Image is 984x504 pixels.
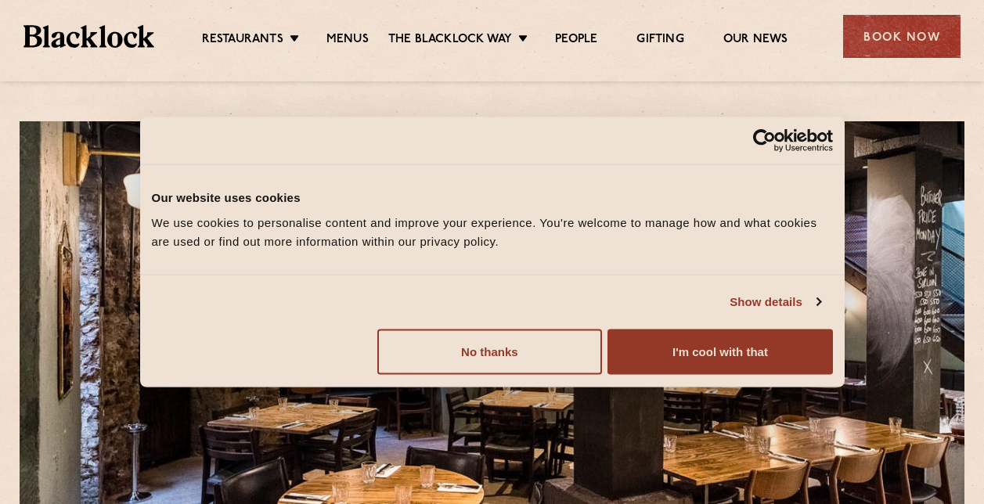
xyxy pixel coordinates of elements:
a: Show details [730,293,820,311]
a: Menus [326,32,369,49]
a: Gifting [636,32,683,49]
div: Book Now [843,15,961,58]
button: I'm cool with that [607,329,832,374]
a: The Blacklock Way [388,32,512,49]
img: BL_Textured_Logo-footer-cropped.svg [23,25,154,47]
a: Usercentrics Cookiebot - opens in a new window [696,129,833,153]
a: People [555,32,597,49]
a: Restaurants [202,32,283,49]
a: Our News [723,32,788,49]
button: No thanks [377,329,602,374]
div: Our website uses cookies [152,189,833,207]
div: We use cookies to personalise content and improve your experience. You're welcome to manage how a... [152,213,833,250]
